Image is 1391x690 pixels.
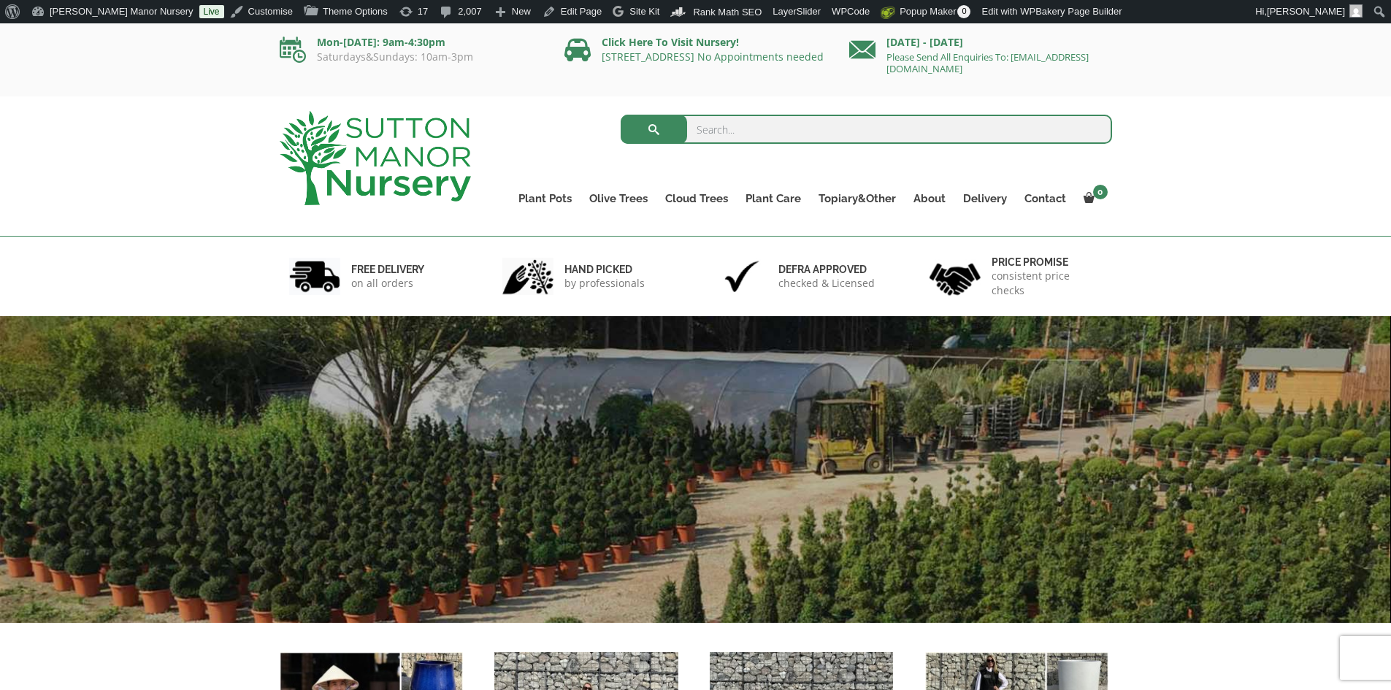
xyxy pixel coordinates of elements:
[1075,188,1112,209] a: 0
[602,35,739,49] a: Click Here To Visit Nursery!
[693,7,762,18] span: Rank Math SEO
[564,263,645,276] h6: hand picked
[351,263,424,276] h6: FREE DELIVERY
[580,188,656,209] a: Olive Trees
[930,254,981,299] img: 4.jpg
[1093,185,1108,199] span: 0
[954,188,1016,209] a: Delivery
[564,276,645,291] p: by professionals
[737,188,810,209] a: Plant Care
[510,188,580,209] a: Plant Pots
[716,258,767,295] img: 3.jpg
[778,276,875,291] p: checked & Licensed
[621,115,1112,144] input: Search...
[992,256,1103,269] h6: Price promise
[502,258,553,295] img: 2.jpg
[629,6,659,17] span: Site Kit
[280,34,543,51] p: Mon-[DATE]: 9am-4:30pm
[992,269,1103,298] p: consistent price checks
[280,111,471,205] img: logo
[905,188,954,209] a: About
[778,263,875,276] h6: Defra approved
[1016,188,1075,209] a: Contact
[289,258,340,295] img: 1.jpg
[849,34,1112,51] p: [DATE] - [DATE]
[957,5,970,18] span: 0
[810,188,905,209] a: Topiary&Other
[280,51,543,63] p: Saturdays&Sundays: 10am-3pm
[602,50,824,64] a: [STREET_ADDRESS] No Appointments needed
[1267,6,1345,17] span: [PERSON_NAME]
[199,5,224,18] a: Live
[351,276,424,291] p: on all orders
[656,188,737,209] a: Cloud Trees
[886,50,1089,75] a: Please Send All Enquiries To: [EMAIL_ADDRESS][DOMAIN_NAME]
